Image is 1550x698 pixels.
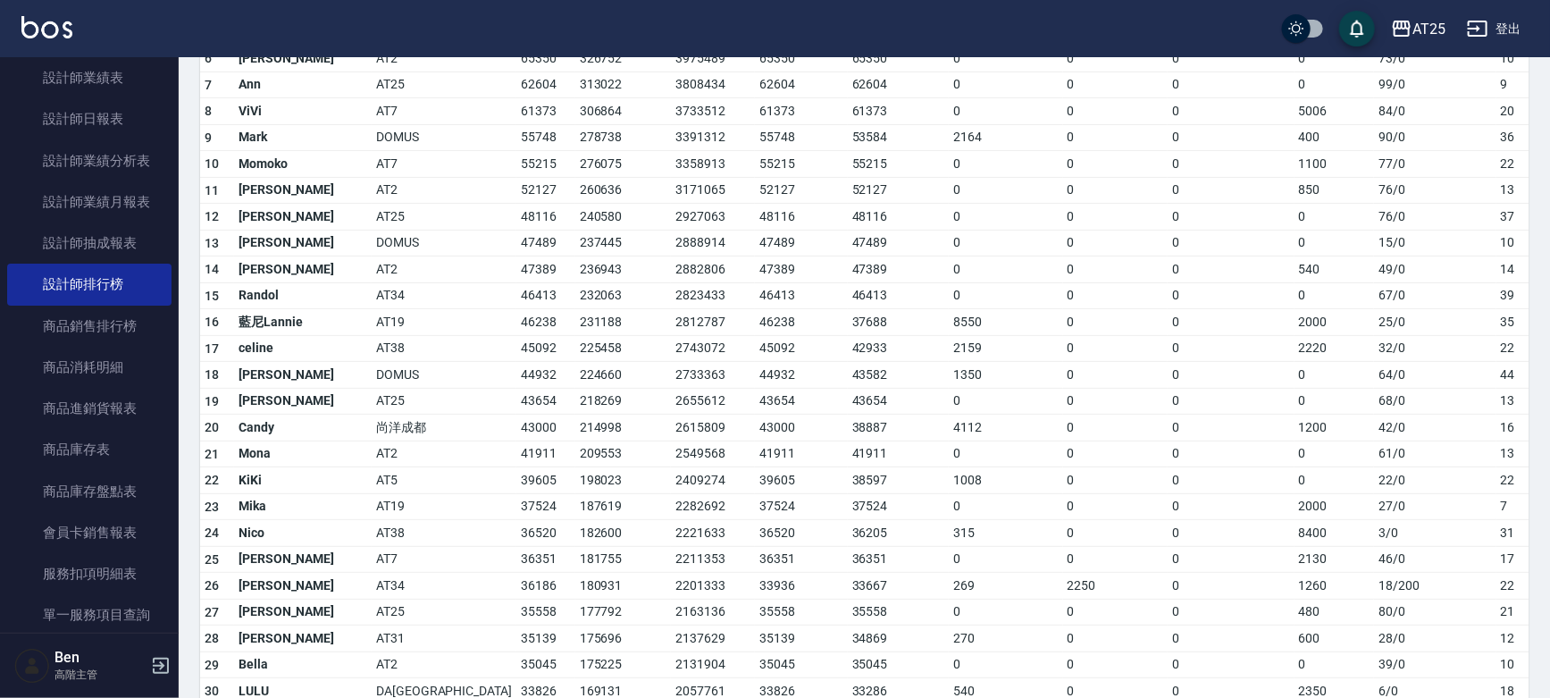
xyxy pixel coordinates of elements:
td: 0 [1063,204,1169,231]
td: 3975489 [671,46,755,72]
td: 232063 [575,282,672,309]
td: 0 [1168,46,1294,72]
td: 315 [949,520,1062,547]
span: 7 [205,78,212,92]
span: 25 [205,552,220,567]
td: 55215 [755,151,848,178]
td: 84 / 0 [1374,98,1496,125]
td: 31 [1496,520,1543,547]
td: [PERSON_NAME] [234,204,372,231]
td: 64 / 0 [1374,362,1496,389]
td: 47389 [848,256,950,283]
td: 2615809 [671,415,755,442]
td: 44932 [516,362,575,389]
span: 26 [205,578,220,593]
td: 48116 [848,204,950,231]
td: 13 [1496,441,1543,467]
td: 1100 [1294,151,1375,178]
td: DOMUS [372,124,516,151]
td: [PERSON_NAME] [234,230,372,256]
span: 28 [205,631,220,645]
td: 2000 [1294,493,1375,520]
td: 0 [949,151,1062,178]
a: 設計師業績月報表 [7,181,172,223]
td: 65350 [848,46,950,72]
td: 14 [1496,256,1543,283]
td: 46413 [516,282,575,309]
td: 61 / 0 [1374,441,1496,467]
td: 76 / 0 [1374,177,1496,204]
td: 8400 [1294,520,1375,547]
td: 2823433 [671,282,755,309]
td: 198023 [575,467,672,494]
span: 27 [205,605,220,619]
td: Randol [234,282,372,309]
img: Logo [21,16,72,38]
td: 尚洋成都 [372,415,516,442]
td: 3171065 [671,177,755,204]
td: 2549568 [671,441,755,467]
td: 22 [1496,151,1543,178]
td: 237445 [575,230,672,256]
td: 43654 [755,388,848,415]
td: AT2 [372,441,516,467]
td: 540 [1294,256,1375,283]
td: 55748 [755,124,848,151]
td: AT25 [372,388,516,415]
td: 2927063 [671,204,755,231]
td: 2655612 [671,388,755,415]
td: AT2 [372,256,516,283]
td: 20 [1496,98,1543,125]
td: 65350 [516,46,575,72]
td: 2743072 [671,335,755,362]
td: 13 [1496,388,1543,415]
td: 0 [1063,467,1169,494]
td: 2812787 [671,309,755,336]
td: 32 / 0 [1374,335,1496,362]
td: ViVi [234,98,372,125]
td: 0 [1294,388,1375,415]
a: 設計師排行榜 [7,264,172,305]
td: 2220 [1294,335,1375,362]
span: 30 [205,684,220,698]
a: 服務扣項明細表 [7,553,172,594]
td: 46238 [516,309,575,336]
td: 55215 [848,151,950,178]
td: 850 [1294,177,1375,204]
td: 49 / 0 [1374,256,1496,283]
td: 27 / 0 [1374,493,1496,520]
td: 0 [1294,46,1375,72]
td: 3358913 [671,151,755,178]
td: 藍尼Lannie [234,309,372,336]
td: 0 [1168,204,1294,231]
td: 276075 [575,151,672,178]
td: 47389 [516,256,575,283]
td: 62604 [755,71,848,98]
td: 2888914 [671,230,755,256]
td: AT19 [372,493,516,520]
td: 22 [1496,335,1543,362]
td: 42933 [848,335,950,362]
td: 0 [1063,124,1169,151]
td: 240580 [575,204,672,231]
td: 45092 [755,335,848,362]
td: 46238 [755,309,848,336]
td: 36 [1496,124,1543,151]
button: 登出 [1460,13,1529,46]
span: 17 [205,341,220,356]
td: 36205 [848,520,950,547]
td: 3808434 [671,71,755,98]
td: 0 [1168,467,1294,494]
td: 0 [949,177,1062,204]
td: 2159 [949,335,1062,362]
td: 0 [1168,256,1294,283]
span: 29 [205,658,220,672]
td: 37524 [848,493,950,520]
td: 99 / 0 [1374,71,1496,98]
td: Mark [234,124,372,151]
td: 0 [1168,441,1294,467]
td: [PERSON_NAME] [234,177,372,204]
td: 48116 [516,204,575,231]
td: 36520 [755,520,848,547]
td: AT38 [372,520,516,547]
